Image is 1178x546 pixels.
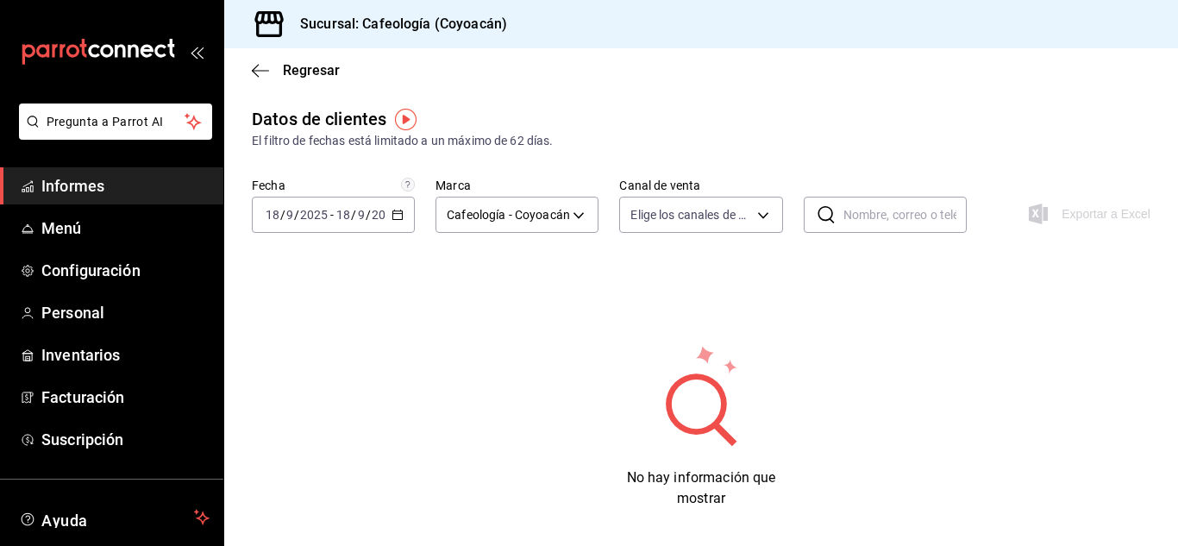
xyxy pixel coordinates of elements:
input: -- [335,208,351,222]
input: -- [285,208,294,222]
font: Ayuda [41,511,88,530]
font: Sucursal: Cafeología (Coyoacán) [300,16,507,32]
font: Pregunta a Parrot AI [47,115,164,129]
a: Pregunta a Parrot AI [12,125,212,143]
font: / [294,208,299,222]
font: Inventarios [41,346,120,364]
font: Marca [435,179,471,192]
font: - [330,208,334,222]
font: Facturación [41,388,124,406]
font: Regresar [283,62,340,78]
input: -- [357,208,366,222]
svg: Información delimitada a máximo 62 días. [401,178,415,191]
img: Marcador de información sobre herramientas [395,109,417,130]
font: / [351,208,356,222]
font: Personal [41,304,104,322]
font: Informes [41,177,104,195]
font: Fecha [252,179,285,192]
input: -- [265,208,280,222]
font: / [280,208,285,222]
font: Menú [41,219,82,237]
input: Nombre, correo o teléfono [843,198,967,232]
font: No hay información que mostrar [627,469,776,506]
font: Elige los canales de venta [630,208,768,222]
button: Pregunta a Parrot AI [19,104,212,140]
font: / [366,208,371,222]
input: ---- [299,208,329,222]
font: El filtro de fechas está limitado a un máximo de 62 días. [252,134,554,147]
font: Configuración [41,261,141,279]
font: Suscripción [41,430,123,449]
input: ---- [371,208,400,222]
font: Cafeología - Coyoacán [447,208,570,222]
button: Regresar [252,62,340,78]
font: Canal de venta [619,179,700,192]
button: abrir_cajón_menú [190,45,204,59]
font: Datos de clientes [252,109,386,129]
